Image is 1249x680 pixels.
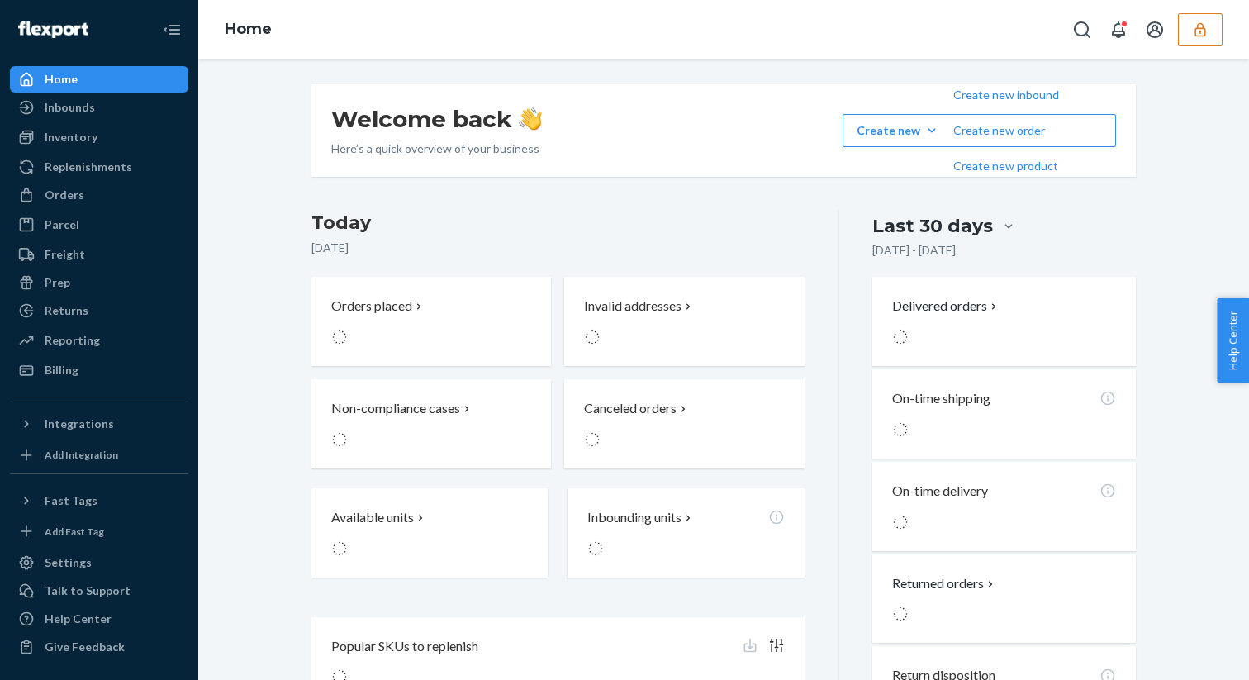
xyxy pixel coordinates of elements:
[10,124,188,150] a: Inventory
[331,637,478,656] p: Popular SKUs to replenish
[10,487,188,514] button: Fast Tags
[331,399,460,418] p: Non-compliance cases
[225,20,272,38] a: Home
[1066,13,1099,46] button: Open Search Box
[10,606,188,632] a: Help Center
[10,327,188,354] a: Reporting
[211,6,285,54] ol: breadcrumbs
[10,94,188,121] a: Inbounds
[45,159,132,175] div: Replenishments
[10,269,188,296] a: Prep
[45,639,125,655] div: Give Feedback
[892,297,1000,316] button: Delivered orders
[587,508,681,527] p: Inbounding units
[311,240,805,256] p: [DATE]
[45,611,112,627] div: Help Center
[155,13,188,46] button: Close Navigation
[564,379,804,468] button: Canceled orders
[940,78,1102,113] button: Create new inbound
[45,583,131,599] div: Talk to Support
[10,549,188,576] a: Settings
[10,241,188,268] a: Freight
[892,389,990,408] p: On-time shipping
[953,125,1059,136] span: Create new order
[892,482,988,501] p: On-time delivery
[940,149,1102,184] button: Create new product
[10,182,188,208] a: Orders
[45,71,78,88] div: Home
[331,508,414,527] p: Available units
[18,21,88,38] img: Flexport logo
[311,488,548,578] button: Available units
[331,140,542,157] p: Here’s a quick overview of your business
[10,357,188,383] a: Billing
[10,66,188,93] a: Home
[45,525,104,539] div: Add Fast Tag
[872,213,993,239] div: Last 30 days
[953,89,1059,101] span: Create new inbound
[45,362,78,378] div: Billing
[311,277,551,366] button: Orders placed
[1138,13,1171,46] button: Open account menu
[331,297,412,316] p: Orders placed
[10,297,188,324] a: Returns
[45,554,92,571] div: Settings
[45,302,88,319] div: Returns
[311,379,551,468] button: Non-compliance cases
[10,212,188,238] a: Parcel
[10,521,188,544] a: Add Fast Tag
[331,104,542,134] h1: Welcome back
[311,210,805,236] h3: Today
[1217,298,1249,383] button: Help Center
[45,416,114,432] div: Integrations
[10,444,188,467] a: Add Integration
[45,274,70,291] div: Prep
[45,216,79,233] div: Parcel
[584,297,681,316] p: Invalid addresses
[10,634,188,660] button: Give Feedback
[45,129,97,145] div: Inventory
[872,242,956,259] p: [DATE] - [DATE]
[568,488,804,578] button: Inbounding units
[953,160,1059,172] span: Create new product
[10,154,188,180] a: Replenishments
[564,277,804,366] button: Invalid addresses
[45,187,84,203] div: Orders
[519,107,542,131] img: hand-wave emoji
[10,411,188,437] button: Integrations
[584,399,677,418] p: Canceled orders
[45,448,118,462] div: Add Integration
[45,492,97,509] div: Fast Tags
[10,578,188,604] a: Talk to Support
[940,113,1102,149] button: Create new order
[843,114,1116,147] button: Create newCreate new inboundCreate new orderCreate new product
[45,99,95,116] div: Inbounds
[1102,13,1135,46] button: Open notifications
[892,574,997,593] button: Returned orders
[45,246,85,263] div: Freight
[45,332,100,349] div: Reporting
